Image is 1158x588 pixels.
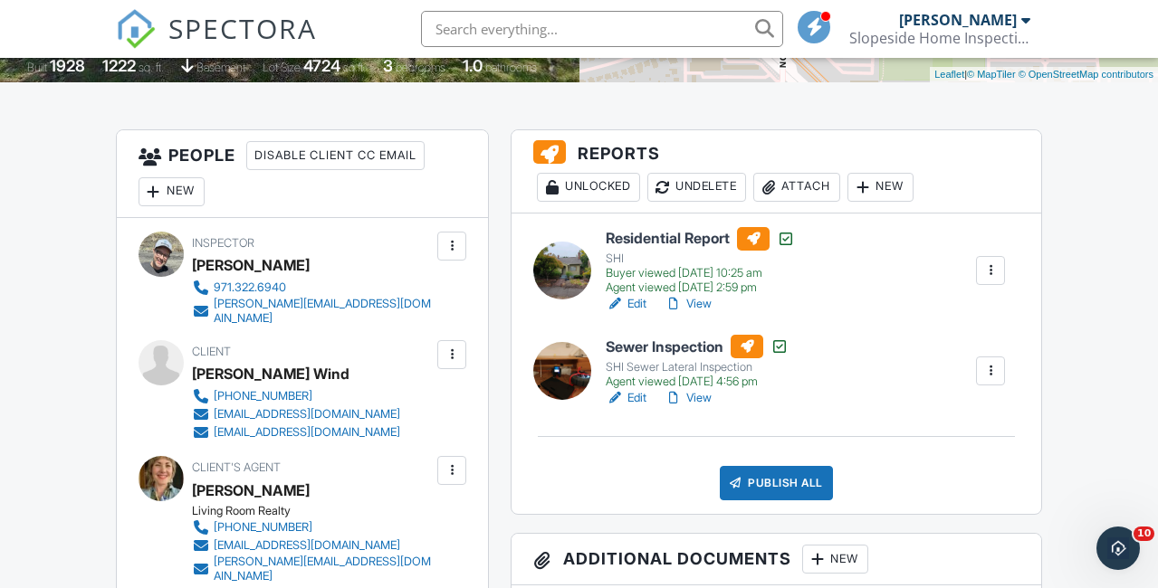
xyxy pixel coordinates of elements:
div: [EMAIL_ADDRESS][DOMAIN_NAME] [214,425,400,440]
a: [PERSON_NAME] [192,477,310,504]
a: Residential Report SHI Buyer viewed [DATE] 10:25 am Agent viewed [DATE] 2:59 pm [606,227,795,296]
a: Edit [606,389,646,407]
a: © MapTiler [967,69,1016,80]
div: 4724 [303,56,340,75]
a: © OpenStreetMap contributors [1019,69,1153,80]
img: The Best Home Inspection Software - Spectora [116,9,156,49]
span: Client [192,345,231,358]
div: Living Room Realty [192,504,447,518]
div: New [802,545,868,574]
div: New [139,177,205,206]
span: basement [196,61,245,74]
span: bedrooms [396,61,445,74]
div: 1.0 [463,56,483,75]
span: Lot Size [263,61,301,74]
a: View [665,389,712,407]
h3: Reports [512,130,1041,213]
div: [PHONE_NUMBER] [214,520,312,535]
span: sq.ft. [343,61,366,74]
h3: People [117,130,488,218]
div: Disable Client CC Email [246,141,425,170]
iframe: Intercom live chat [1096,526,1140,570]
div: | [930,67,1158,82]
div: [EMAIL_ADDRESS][DOMAIN_NAME] [214,538,400,553]
a: [PERSON_NAME][EMAIL_ADDRESS][DOMAIN_NAME] [192,555,433,583]
div: Slopeside Home Inspections [849,29,1030,47]
div: Buyer viewed [DATE] 10:25 am [606,266,795,280]
a: View [665,295,712,313]
div: [EMAIL_ADDRESS][DOMAIN_NAME] [214,407,400,422]
h6: Sewer Inspection [606,335,789,358]
a: [EMAIL_ADDRESS][DOMAIN_NAME] [192,423,400,441]
div: 3 [383,56,393,75]
div: [PERSON_NAME][EMAIL_ADDRESS][DOMAIN_NAME] [214,297,433,326]
input: Search everything... [421,11,783,47]
h3: Additional Documents [512,534,1041,585]
div: SHI [606,251,795,266]
span: SPECTORA [168,9,317,47]
div: New [847,173,914,202]
div: [PERSON_NAME] Wind [192,360,349,387]
span: sq. ft. [139,61,164,74]
a: [PHONE_NUMBER] [192,387,400,405]
span: Built [27,61,47,74]
div: [PERSON_NAME][EMAIL_ADDRESS][DOMAIN_NAME] [214,555,433,583]
span: Client's Agent [192,460,281,474]
a: [EMAIL_ADDRESS][DOMAIN_NAME] [192,536,433,555]
div: Publish All [720,466,833,500]
div: SHI Sewer Lateral Inspection [606,360,789,375]
span: 10 [1134,526,1154,541]
div: 1222 [102,56,136,75]
a: Sewer Inspection SHI Sewer Lateral Inspection Agent viewed [DATE] 4:56 pm [606,335,789,389]
div: [PERSON_NAME] [899,11,1017,29]
div: 1928 [50,56,85,75]
a: [PERSON_NAME][EMAIL_ADDRESS][DOMAIN_NAME] [192,297,433,326]
a: Edit [606,295,646,313]
div: 971.322.6940 [214,280,286,295]
div: Agent viewed [DATE] 4:56 pm [606,375,789,389]
div: [PERSON_NAME] [192,251,310,279]
div: Undelete [647,173,746,202]
div: [PHONE_NUMBER] [214,389,312,403]
h6: Residential Report [606,227,795,251]
div: Attach [753,173,840,202]
a: [EMAIL_ADDRESS][DOMAIN_NAME] [192,405,400,423]
a: SPECTORA [116,24,317,62]
div: Unlocked [537,173,640,202]
a: [PHONE_NUMBER] [192,518,433,536]
span: bathrooms [485,61,537,74]
a: Leaflet [934,69,964,80]
a: 971.322.6940 [192,279,433,297]
span: Inspector [192,236,254,250]
div: Agent viewed [DATE] 2:59 pm [606,280,795,295]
